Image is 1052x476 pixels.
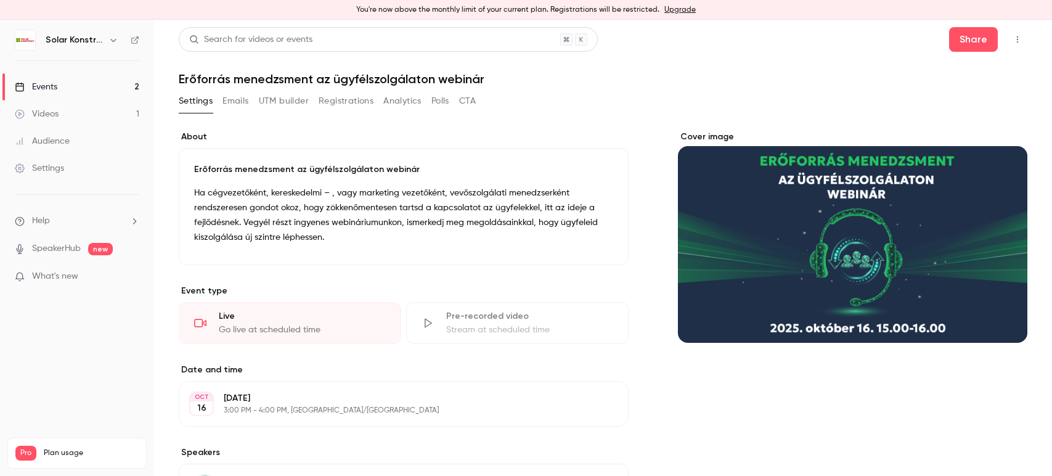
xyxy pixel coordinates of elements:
[194,186,613,245] p: Ha cégvezetőként, kereskedelmi – , vagy marketing vezetőként, vevőszolgálati menedzserként rendsz...
[124,271,139,282] iframe: Noticeable Trigger
[383,91,422,111] button: Analytics
[88,243,113,255] span: new
[664,5,696,15] a: Upgrade
[15,135,70,147] div: Audience
[15,30,35,50] img: Solar Konstrukt Kft.
[32,215,50,228] span: Help
[179,131,629,143] label: About
[446,310,613,322] div: Pre-recorded video
[179,72,1027,86] h1: Erőforrás menedzsment az ügyfélszolgálaton webinár
[179,302,401,344] div: LiveGo live at scheduled time
[219,310,386,322] div: Live
[949,27,998,52] button: Share
[179,446,629,459] label: Speakers
[15,446,36,461] span: Pro
[32,270,78,283] span: What's new
[189,33,312,46] div: Search for videos or events
[197,402,206,414] p: 16
[224,406,563,416] p: 3:00 PM - 4:00 PM, [GEOGRAPHIC_DATA]/[GEOGRAPHIC_DATA]
[459,91,476,111] button: CTA
[446,324,613,336] div: Stream at scheduled time
[46,34,104,46] h6: Solar Konstrukt Kft.
[44,448,139,458] span: Plan usage
[179,364,629,376] label: Date and time
[431,91,449,111] button: Polls
[224,392,563,404] p: [DATE]
[32,242,81,255] a: SpeakerHub
[190,393,213,401] div: OCT
[259,91,309,111] button: UTM builder
[15,108,59,120] div: Videos
[406,302,629,344] div: Pre-recorded videoStream at scheduled time
[194,163,613,176] p: Erőforrás menedzsment az ügyfélszolgálaton webinár
[15,81,57,93] div: Events
[179,91,213,111] button: Settings
[678,131,1027,343] section: Cover image
[179,285,629,297] p: Event type
[219,324,386,336] div: Go live at scheduled time
[15,162,64,174] div: Settings
[319,91,373,111] button: Registrations
[222,91,248,111] button: Emails
[15,215,139,228] li: help-dropdown-opener
[678,131,1027,143] label: Cover image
